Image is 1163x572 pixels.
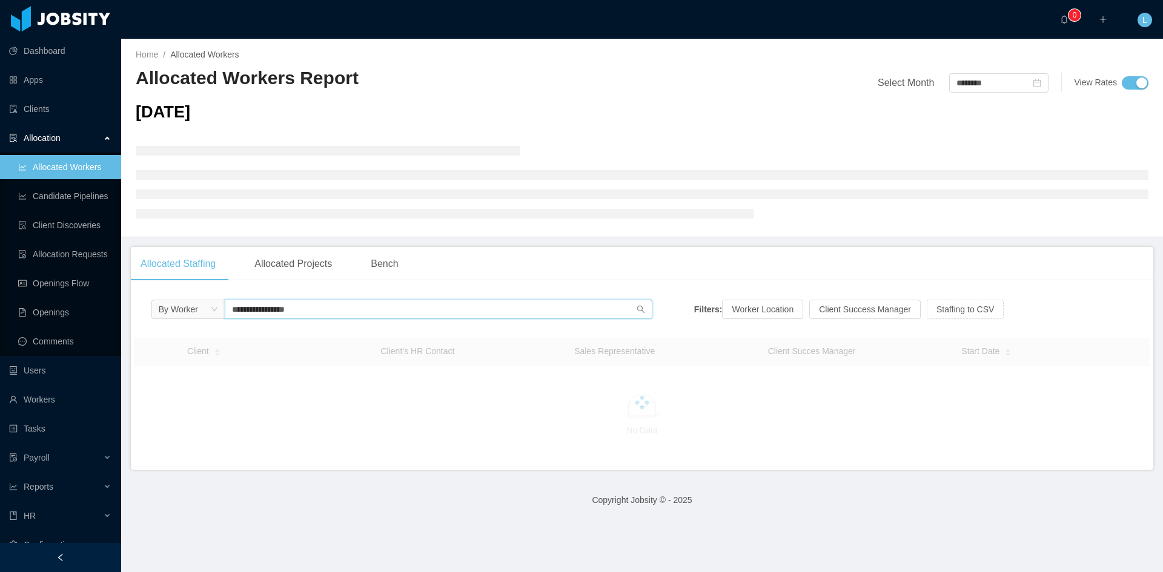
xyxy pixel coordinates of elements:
div: Allocated Projects [245,247,342,281]
span: Allocated Workers [170,50,239,59]
span: Allocation [24,133,61,143]
div: Bench [361,247,408,281]
strong: Filters: [694,304,723,314]
footer: Copyright Jobsity © - 2025 [121,479,1163,521]
i: icon: bell [1060,15,1069,24]
a: icon: idcardOpenings Flow [18,271,111,295]
span: L [1142,13,1147,27]
a: icon: pie-chartDashboard [9,39,111,63]
button: Worker Location [722,300,803,319]
button: Client Success Manager [809,300,921,319]
a: icon: line-chartCandidate Pipelines [18,184,111,208]
div: By Worker [159,300,198,318]
i: icon: plus [1099,15,1107,24]
a: icon: messageComments [18,329,111,353]
a: icon: auditClients [9,97,111,121]
i: icon: search [637,305,645,314]
span: Reports [24,482,53,491]
i: icon: down [211,306,218,314]
button: Staffing to CSV [927,300,1004,319]
span: HR [24,511,36,521]
i: icon: file-protect [9,453,18,462]
a: icon: appstoreApps [9,68,111,92]
span: Payroll [24,453,50,462]
span: / [163,50,165,59]
a: icon: profileTasks [9,416,111,441]
a: icon: robotUsers [9,358,111,383]
h2: Allocated Workers Report [136,66,642,91]
i: icon: solution [9,134,18,142]
sup: 0 [1069,9,1081,21]
a: icon: userWorkers [9,387,111,412]
i: icon: setting [9,541,18,549]
a: icon: file-searchClient Discoveries [18,213,111,237]
i: icon: calendar [1033,79,1041,87]
i: icon: line-chart [9,482,18,491]
span: View Rates [1074,77,1117,87]
a: icon: file-doneAllocation Requests [18,242,111,266]
span: Configuration [24,540,74,550]
a: icon: file-textOpenings [18,300,111,324]
a: Home [136,50,158,59]
div: Allocated Staffing [131,247,225,281]
a: icon: line-chartAllocated Workers [18,155,111,179]
span: Select Month [878,77,934,88]
span: [DATE] [136,102,190,121]
i: icon: book [9,511,18,520]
